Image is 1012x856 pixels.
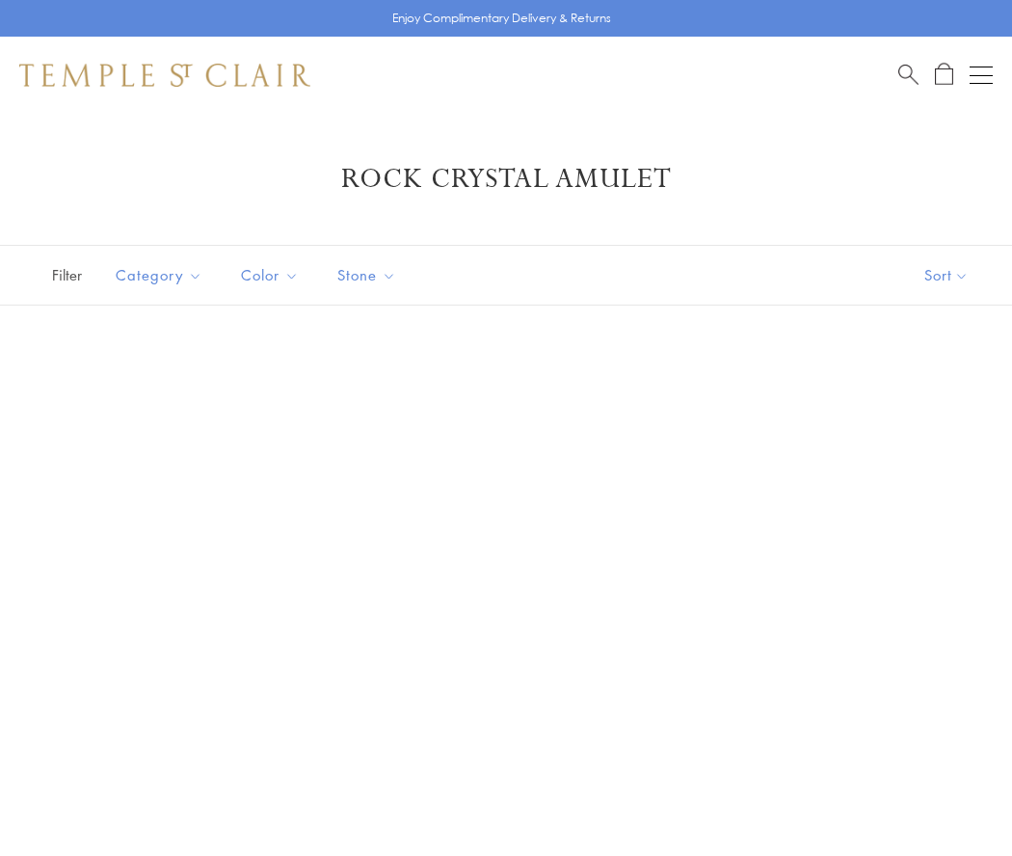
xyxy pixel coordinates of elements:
[898,63,919,87] a: Search
[935,63,953,87] a: Open Shopping Bag
[48,162,964,197] h1: Rock Crystal Amulet
[970,64,993,87] button: Open navigation
[231,263,313,287] span: Color
[101,254,217,297] button: Category
[881,246,1012,305] button: Show sort by
[323,254,411,297] button: Stone
[392,9,611,28] p: Enjoy Complimentary Delivery & Returns
[226,254,313,297] button: Color
[106,263,217,287] span: Category
[19,64,310,87] img: Temple St. Clair
[328,263,411,287] span: Stone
